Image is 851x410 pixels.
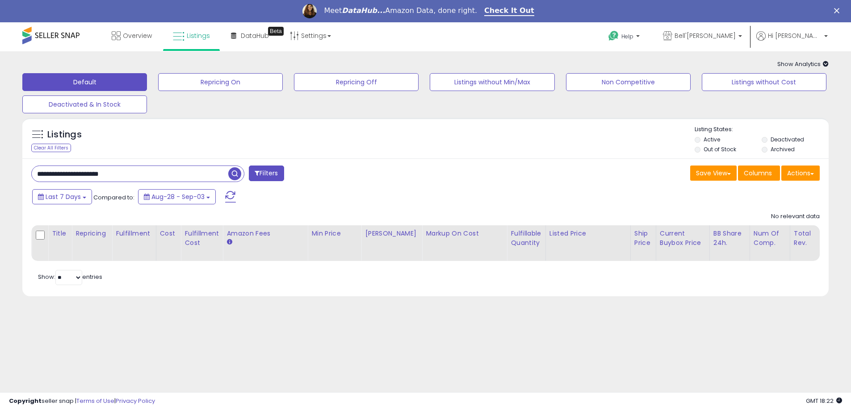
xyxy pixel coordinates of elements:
div: Current Buybox Price [660,229,706,248]
a: DataHub [224,22,276,49]
h5: Listings [47,128,82,141]
div: No relevant data [771,212,820,221]
span: Overview [123,31,152,40]
div: Listed Price [549,229,627,238]
div: BB Share 24h. [713,229,746,248]
div: Repricing [75,229,108,238]
p: Listing States: [695,125,829,134]
span: DataHub [241,31,269,40]
span: Compared to: [93,193,134,202]
div: Cost [160,229,177,238]
small: Amazon Fees. [226,238,232,246]
label: Out of Stock [704,145,736,153]
button: Aug-28 - Sep-03 [138,189,216,204]
span: 2025-09-11 18:22 GMT [806,397,842,405]
div: Fulfillable Quantity [511,229,541,248]
a: Settings [283,22,338,49]
strong: Copyright [9,397,42,405]
div: [PERSON_NAME] [365,229,418,238]
span: Show: entries [38,273,102,281]
div: Amazon Fees [226,229,304,238]
button: Columns [738,166,780,181]
span: Listings [187,31,210,40]
div: Title [52,229,68,238]
span: Hi [PERSON_NAME] [768,31,822,40]
label: Active [704,136,720,143]
a: Terms of Use [76,397,114,405]
label: Deactivated [771,136,804,143]
button: Non Competitive [566,73,691,91]
a: Privacy Policy [116,397,155,405]
button: Default [22,73,147,91]
div: Tooltip anchor [268,27,284,36]
button: Listings without Min/Max [430,73,554,91]
button: Filters [249,166,284,181]
button: Repricing On [158,73,283,91]
i: DataHub... [342,6,385,15]
div: Min Price [311,229,357,238]
div: Meet Amazon Data, done right. [324,6,477,15]
span: Last 7 Days [46,192,81,201]
label: Archived [771,145,795,153]
button: Deactivated & In Stock [22,95,147,113]
div: Close [834,8,843,13]
span: Help [621,33,633,40]
button: Listings without Cost [702,73,826,91]
span: Columns [744,169,772,178]
button: Repricing Off [294,73,419,91]
th: The percentage added to the cost of goods (COGS) that forms the calculator for Min & Max prices. [422,225,507,261]
div: Fulfillment [116,229,152,238]
div: seller snap | | [9,397,155,406]
span: Aug-28 - Sep-03 [151,192,205,201]
div: Ship Price [634,229,652,248]
div: Markup on Cost [426,229,503,238]
button: Save View [690,166,737,181]
span: Bell'[PERSON_NAME] [675,31,736,40]
a: Overview [105,22,159,49]
a: Listings [166,22,217,49]
a: Check It Out [484,6,534,16]
button: Last 7 Days [32,189,92,204]
div: Clear All Filters [31,144,71,152]
i: Get Help [608,30,619,41]
a: Hi [PERSON_NAME] [756,31,828,51]
span: Show Analytics [777,60,829,68]
div: Fulfillment Cost [184,229,219,248]
a: Help [601,24,649,51]
button: Actions [781,166,820,181]
div: Total Rev. [794,229,826,248]
div: Num of Comp. [754,229,786,248]
a: Bell'[PERSON_NAME] [656,22,749,51]
img: Profile image for Georgie [302,4,317,18]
